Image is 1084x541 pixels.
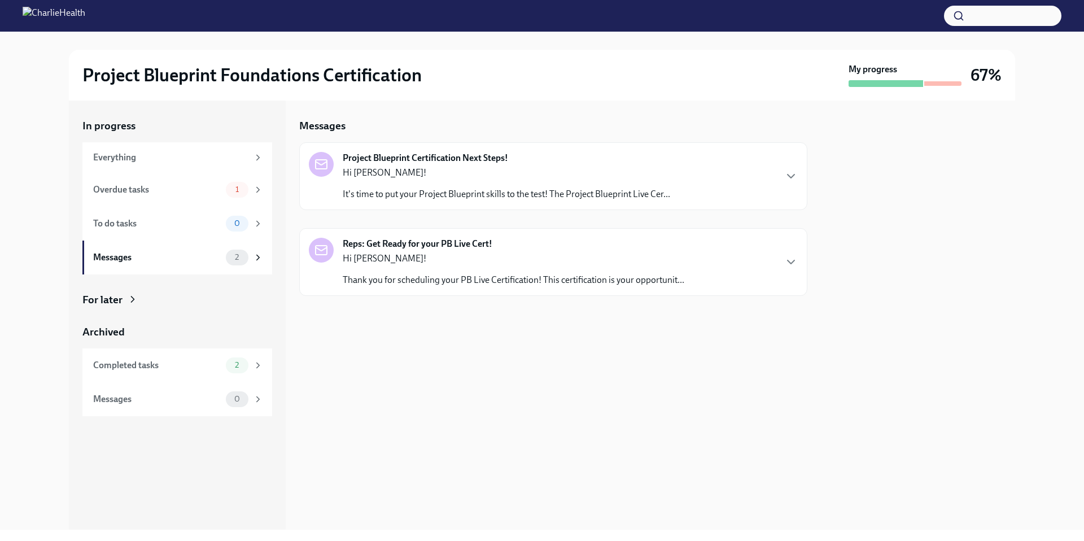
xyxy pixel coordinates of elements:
p: Hi [PERSON_NAME]! [343,167,670,179]
h3: 67% [971,65,1002,85]
strong: My progress [849,63,897,76]
img: CharlieHealth [23,7,85,25]
a: In progress [82,119,272,133]
span: 1 [229,185,246,194]
div: Messages [93,251,221,264]
span: 2 [228,361,246,369]
a: Messages2 [82,241,272,274]
a: Everything [82,142,272,173]
a: Completed tasks2 [82,348,272,382]
a: Messages0 [82,382,272,416]
a: To do tasks0 [82,207,272,241]
strong: Reps: Get Ready for your PB Live Cert! [343,238,492,250]
a: For later [82,293,272,307]
a: Overdue tasks1 [82,173,272,207]
h2: Project Blueprint Foundations Certification [82,64,422,86]
span: 0 [228,395,247,403]
p: Hi [PERSON_NAME]! [343,252,684,265]
div: To do tasks [93,217,221,230]
span: 2 [228,253,246,261]
p: Thank you for scheduling your PB Live Certification! This certification is your opportunit... [343,274,684,286]
div: Everything [93,151,248,164]
span: 0 [228,219,247,228]
strong: Project Blueprint Certification Next Steps! [343,152,508,164]
p: It's time to put your Project Blueprint skills to the test! The Project Blueprint Live Cer... [343,188,670,200]
h5: Messages [299,119,346,133]
div: For later [82,293,123,307]
div: Messages [93,393,221,405]
div: Overdue tasks [93,184,221,196]
div: Completed tasks [93,359,221,372]
a: Archived [82,325,272,339]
